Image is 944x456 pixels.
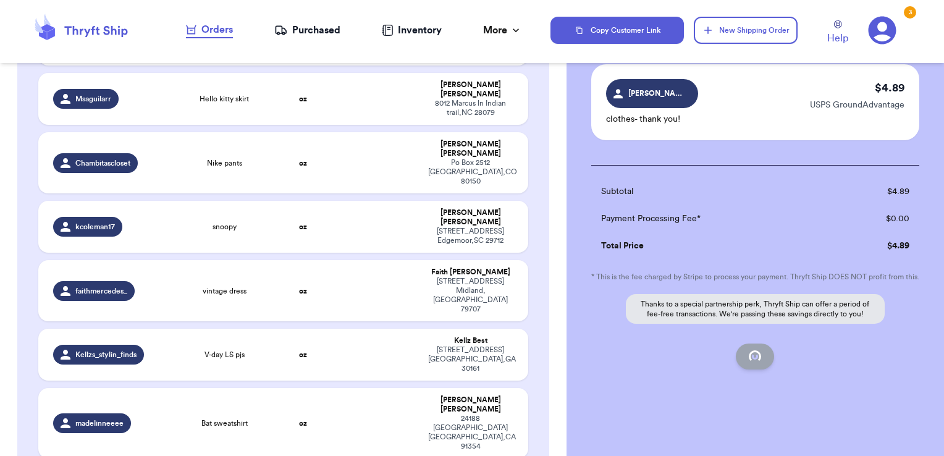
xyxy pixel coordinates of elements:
[428,395,514,414] div: [PERSON_NAME] [PERSON_NAME]
[213,222,237,232] span: snoopy
[299,95,307,103] strong: oz
[200,94,249,104] span: Hello kitty skirt
[810,99,904,111] p: USPS GroundAdvantage
[626,294,885,324] p: Thanks to a special partnership perk, Thryft Ship can offer a period of fee-free transactions. We...
[382,23,442,38] a: Inventory
[274,23,340,38] a: Purchased
[832,178,919,205] td: $ 4.89
[75,94,111,104] span: Msaguilarr
[299,287,307,295] strong: oz
[75,418,124,428] span: madelinneeee
[550,17,684,44] button: Copy Customer Link
[428,414,514,451] div: 24188 [GEOGRAPHIC_DATA] [GEOGRAPHIC_DATA] , CA 91354
[606,113,698,125] p: clothes- thank you!
[299,223,307,230] strong: oz
[832,232,919,260] td: $ 4.89
[201,418,248,428] span: Bat sweatshirt
[75,286,127,296] span: faithmercedes_
[868,16,896,44] a: 3
[428,345,514,373] div: [STREET_ADDRESS] [GEOGRAPHIC_DATA] , GA 30161
[428,80,514,99] div: [PERSON_NAME] [PERSON_NAME]
[428,268,514,277] div: Faith [PERSON_NAME]
[428,140,514,158] div: [PERSON_NAME] [PERSON_NAME]
[591,178,832,205] td: Subtotal
[483,23,522,38] div: More
[75,222,115,232] span: kcoleman17
[875,79,904,96] p: $ 4.89
[186,22,233,37] div: Orders
[428,208,514,227] div: [PERSON_NAME] [PERSON_NAME]
[591,205,832,232] td: Payment Processing Fee*
[591,232,832,260] td: Total Price
[299,159,307,167] strong: oz
[694,17,798,44] button: New Shipping Order
[428,227,514,245] div: [STREET_ADDRESS] Edgemoor , SC 29712
[203,286,247,296] span: vintage dress
[428,277,514,314] div: [STREET_ADDRESS] Midland , [GEOGRAPHIC_DATA] 79707
[827,20,848,46] a: Help
[591,272,919,282] p: * This is the fee charged by Stripe to process your payment. Thryft Ship DOES NOT profit from this.
[428,336,514,345] div: Kellz Best
[75,350,137,360] span: Kellzs_stylin_finds
[832,205,919,232] td: $ 0.00
[207,158,242,168] span: Nike pants
[428,99,514,117] div: 8012 Marcus ln Indian trail , NC 28079
[299,420,307,427] strong: oz
[827,31,848,46] span: Help
[904,6,916,19] div: 3
[186,22,233,38] a: Orders
[628,88,686,99] span: [PERSON_NAME]
[204,350,245,360] span: V-day LS pjs
[428,158,514,186] div: Po Box 2512 [GEOGRAPHIC_DATA] , CO 80150
[75,158,130,168] span: Chambitascloset
[299,351,307,358] strong: oz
